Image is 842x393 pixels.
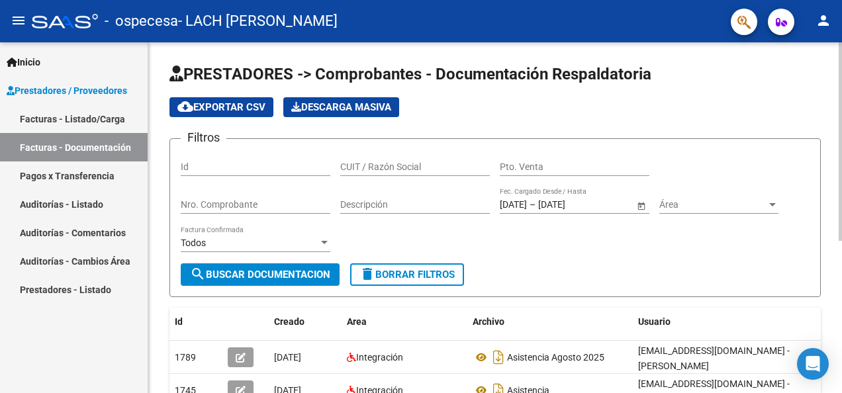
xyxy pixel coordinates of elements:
span: 1789 [175,352,196,363]
i: Descargar documento [490,347,507,368]
mat-icon: menu [11,13,26,28]
button: Buscar Documentacion [181,263,340,286]
button: Borrar Filtros [350,263,464,286]
datatable-header-cell: Creado [269,308,342,336]
datatable-header-cell: Id [169,308,222,336]
app-download-masive: Descarga masiva de comprobantes (adjuntos) [283,97,399,117]
datatable-header-cell: Area [342,308,467,336]
span: Inicio [7,55,40,69]
span: Area [347,316,367,327]
span: - LACH [PERSON_NAME] [178,7,338,36]
span: Archivo [473,316,504,327]
mat-icon: person [816,13,831,28]
span: Borrar Filtros [359,269,455,281]
span: Buscar Documentacion [190,269,330,281]
button: Open calendar [634,198,648,212]
button: Exportar CSV [169,97,273,117]
span: [EMAIL_ADDRESS][DOMAIN_NAME] - [PERSON_NAME] [638,345,790,371]
button: Descarga Masiva [283,97,399,117]
span: - ospecesa [105,7,178,36]
span: Integración [356,352,403,363]
span: Creado [274,316,304,327]
span: Usuario [638,316,671,327]
span: [DATE] [274,352,301,363]
span: – [530,199,536,210]
span: Prestadores / Proveedores [7,83,127,98]
span: Asistencia Agosto 2025 [507,352,604,363]
span: Descarga Masiva [291,101,391,113]
mat-icon: search [190,266,206,282]
span: Exportar CSV [177,101,265,113]
input: Fecha fin [538,199,603,210]
span: PRESTADORES -> Comprobantes - Documentación Respaldatoria [169,65,651,83]
div: Open Intercom Messenger [797,348,829,380]
input: Fecha inicio [500,199,527,210]
span: Todos [181,238,206,248]
datatable-header-cell: Archivo [467,308,633,336]
span: Id [175,316,183,327]
datatable-header-cell: Usuario [633,308,831,336]
span: Área [659,199,767,210]
mat-icon: cloud_download [177,99,193,114]
h3: Filtros [181,128,226,147]
mat-icon: delete [359,266,375,282]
